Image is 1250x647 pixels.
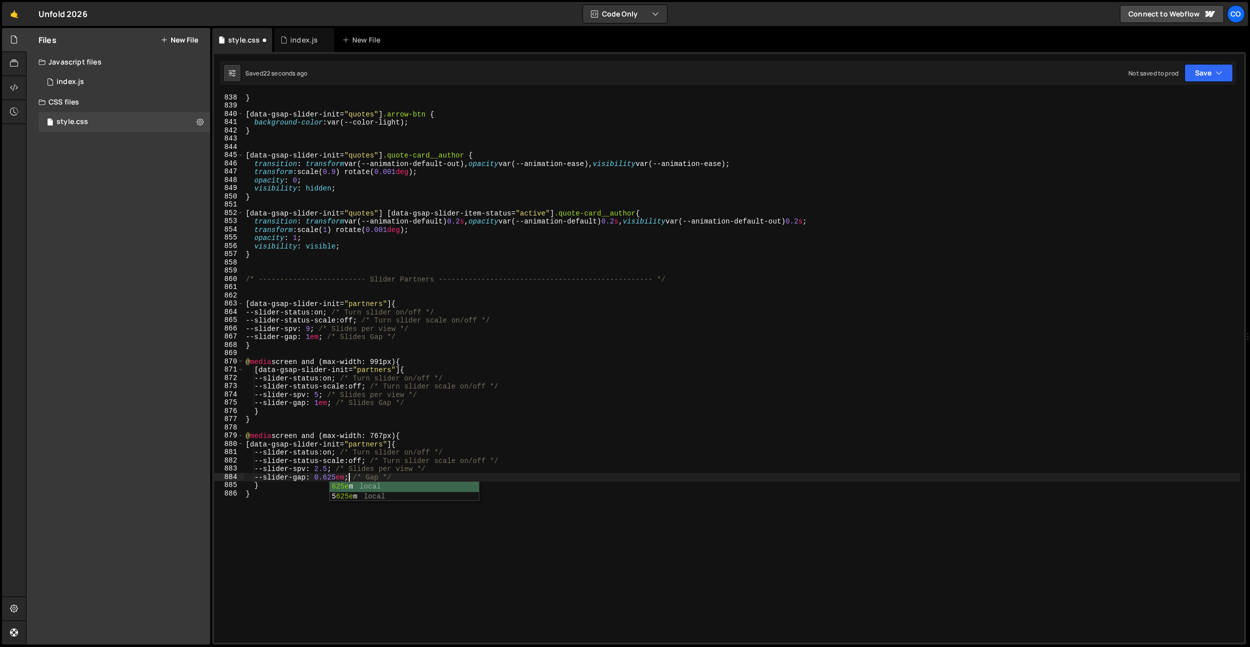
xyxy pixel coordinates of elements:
[214,423,244,432] div: 878
[263,69,307,77] div: 22 seconds ago
[214,217,244,225] div: 853
[214,431,244,440] div: 879
[214,283,244,291] div: 861
[2,2,27,26] a: 🤙
[214,390,244,399] div: 874
[214,143,244,151] div: 844
[214,357,244,366] div: 870
[57,117,88,126] div: style.css
[214,448,244,456] div: 881
[214,341,244,349] div: 868
[228,35,260,45] div: style.css
[214,242,244,250] div: 856
[214,349,244,357] div: 869
[214,159,244,168] div: 846
[1184,64,1233,82] button: Save
[214,266,244,275] div: 859
[214,291,244,300] div: 862
[214,167,244,176] div: 847
[214,481,244,489] div: 885
[214,250,244,258] div: 857
[39,8,88,20] div: Unfold 2026
[214,316,244,324] div: 865
[1120,5,1224,23] a: Connect to Webflow
[214,93,244,102] div: 838
[214,299,244,308] div: 863
[39,112,210,132] div: 17293/47925.css
[342,35,384,45] div: New File
[214,233,244,242] div: 855
[214,473,244,481] div: 884
[1227,5,1245,23] a: Co
[27,92,210,112] div: CSS files
[214,101,244,110] div: 839
[27,52,210,72] div: Javascript files
[214,464,244,473] div: 883
[214,398,244,407] div: 875
[161,36,198,44] button: New File
[214,382,244,390] div: 873
[214,489,244,498] div: 886
[214,200,244,209] div: 851
[214,184,244,192] div: 849
[214,456,244,465] div: 882
[57,77,84,86] div: index.js
[214,332,244,341] div: 867
[214,151,244,159] div: 845
[214,209,244,217] div: 852
[214,176,244,184] div: 848
[214,415,244,423] div: 877
[214,275,244,283] div: 860
[214,110,244,118] div: 840
[214,374,244,382] div: 872
[214,134,244,143] div: 843
[214,126,244,135] div: 842
[214,365,244,374] div: 871
[214,324,244,333] div: 866
[290,35,318,45] div: index.js
[39,72,210,92] div: 17293/47924.js
[1128,69,1178,77] div: Not saved to prod
[39,34,57,45] h2: Files
[214,192,244,201] div: 850
[214,407,244,415] div: 876
[214,118,244,126] div: 841
[214,308,244,316] div: 864
[214,258,244,267] div: 858
[583,5,667,23] button: Code Only
[214,225,244,234] div: 854
[214,440,244,448] div: 880
[245,69,307,77] div: Saved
